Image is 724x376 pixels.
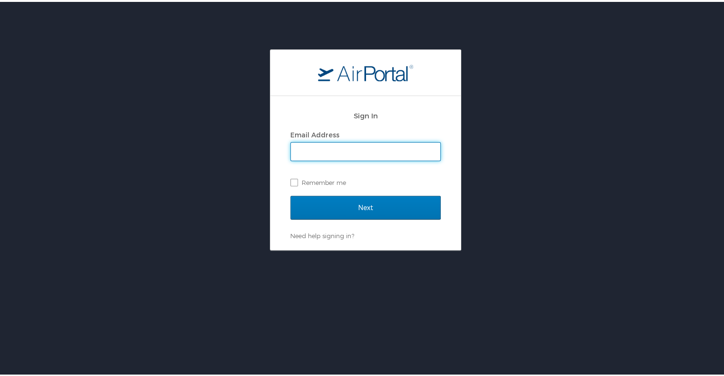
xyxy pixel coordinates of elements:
[318,62,413,79] img: logo
[290,174,441,188] label: Remember me
[290,129,339,137] label: Email Address
[290,108,441,119] h2: Sign In
[290,230,354,238] a: Need help signing in?
[290,194,441,218] input: Next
